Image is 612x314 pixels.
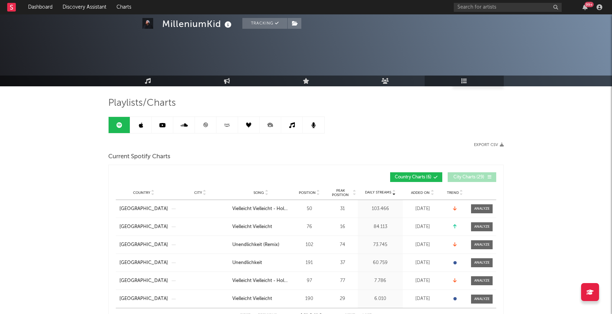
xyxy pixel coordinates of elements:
[329,188,352,197] span: Peak Position
[583,4,588,10] button: 99+
[360,277,401,285] div: 7.786
[405,223,440,231] div: [DATE]
[119,295,168,302] a: [GEOGRAPHIC_DATA]
[452,175,485,179] span: City Charts ( 29 )
[293,241,325,249] div: 102
[405,205,440,213] div: [DATE]
[329,223,356,231] div: 16
[360,295,401,302] div: 6.010
[232,223,289,231] a: Vielleicht Vielleicht
[454,3,562,12] input: Search for artists
[299,191,316,195] span: Position
[405,241,440,249] div: [DATE]
[162,18,233,30] div: MilleniumKid
[119,241,168,249] a: [GEOGRAPHIC_DATA]
[360,259,401,267] div: 60.759
[242,18,287,29] button: Tracking
[405,259,440,267] div: [DATE]
[293,205,325,213] div: 50
[360,205,401,213] div: 103.466
[119,259,168,267] a: [GEOGRAPHIC_DATA]
[395,175,431,179] span: Country Charts ( 6 )
[447,191,459,195] span: Trend
[411,191,430,195] span: Added On
[232,241,289,249] a: Unendlichkeit (Remix)
[119,277,168,285] a: [GEOGRAPHIC_DATA]
[329,277,356,285] div: 77
[119,223,168,231] a: [GEOGRAPHIC_DATA]
[232,205,289,213] a: Vielleicht Vielleicht - Holy Priest & elMefti Remix
[194,191,202,195] span: City
[254,191,264,195] span: Song
[119,205,168,213] a: [GEOGRAPHIC_DATA]
[585,2,594,7] div: 99 +
[232,259,262,267] div: Unendlichkeit
[329,241,356,249] div: 74
[360,223,401,231] div: 84.113
[133,191,150,195] span: Country
[232,277,289,285] a: Vielleicht Vielleicht - Holy Priest & elMefti Remix
[329,295,356,302] div: 29
[360,241,401,249] div: 73.745
[293,277,325,285] div: 97
[108,99,176,108] span: Playlists/Charts
[405,295,440,302] div: [DATE]
[329,205,356,213] div: 31
[293,295,325,302] div: 190
[232,223,272,231] div: Vielleicht Vielleicht
[232,259,289,267] a: Unendlichkeit
[232,295,272,302] div: Vielleicht Vielleicht
[448,172,496,182] button: City Charts(29)
[293,223,325,231] div: 76
[232,241,279,249] div: Unendlichkeit (Remix)
[232,295,289,302] a: Vielleicht Vielleicht
[329,259,356,267] div: 37
[108,153,170,161] span: Current Spotify Charts
[474,143,504,147] button: Export CSV
[293,259,325,267] div: 191
[365,190,391,195] span: Daily Streams
[405,277,440,285] div: [DATE]
[390,172,442,182] button: Country Charts(6)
